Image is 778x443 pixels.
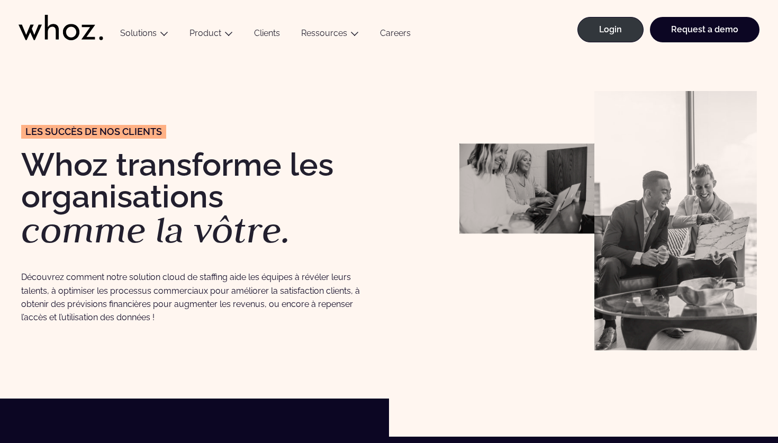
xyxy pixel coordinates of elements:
img: Clients Whoz [594,91,757,350]
a: Clients [243,28,291,42]
a: Login [577,17,644,42]
img: Success Stories Whoz [459,143,594,233]
h1: Whoz transforme les organisations [21,149,378,248]
a: Request a demo [650,17,759,42]
a: Product [189,28,221,38]
a: Ressources [301,28,347,38]
span: les succès de nos CLIENTS [25,127,162,137]
button: Product [179,28,243,42]
p: Découvrez comment notre solution cloud de staffing aide les équipes à révéler leurs talents, à op... [21,270,378,324]
button: Solutions [110,28,179,42]
em: comme la vôtre. [21,206,291,253]
a: Careers [369,28,421,42]
button: Ressources [291,28,369,42]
